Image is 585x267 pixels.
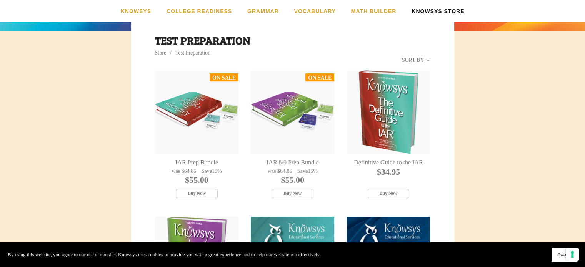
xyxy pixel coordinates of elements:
button: Buy Now [272,189,313,198]
span: Buy Now [188,191,206,196]
button: Your consent preferences for tracking technologies [566,248,579,261]
h1: Test Preparation [155,33,430,47]
a: Definitive Guide to the IAR [347,159,430,167]
a: IAR Prep Bundle [155,159,238,167]
span: Accept [557,252,572,257]
div: $55.00 [155,175,238,186]
span: Buy Now [379,191,397,196]
a: Definitive Guide to the IAR [347,70,430,154]
div: $34.95 [347,167,430,178]
div: On Sale [308,74,332,82]
p: By using this website, you agree to our use of cookies. Knowsys uses cookies to provide you with ... [8,250,320,259]
div: Breadcrumbs [155,49,430,57]
div: Save 15% [295,168,320,175]
div: $55.00 [251,175,334,186]
span: was [172,168,180,174]
button: Buy Now [176,189,218,198]
a: IAR 8/9 Prep Bundle [251,159,334,167]
button: Accept [552,248,577,262]
a: Test Preparation [175,50,210,56]
a: On SaleIAR 8/9 Prep Bundle [251,70,334,154]
span: / [166,50,175,56]
s: $64.85 [277,168,292,174]
div: Save 15% [200,168,224,175]
button: Buy Now [368,189,410,198]
a: Store [155,50,167,56]
span: Buy Now [283,191,302,196]
div: On Sale [212,74,236,82]
s: $64.85 [182,168,197,174]
a: On SaleIAR Prep Bundle [155,70,238,154]
span: was [268,168,276,174]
